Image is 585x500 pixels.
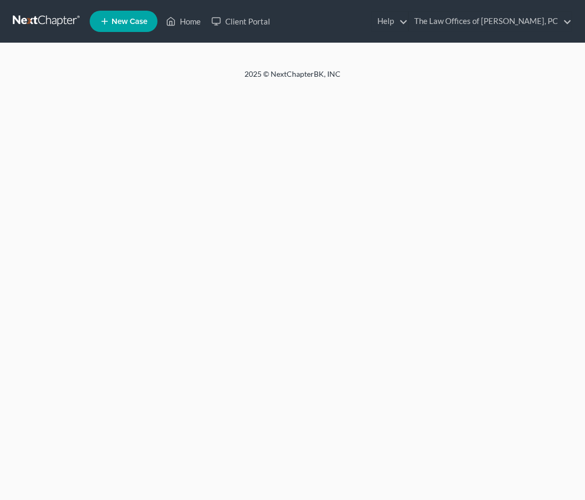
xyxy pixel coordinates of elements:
[90,11,157,32] new-legal-case-button: New Case
[161,12,206,31] a: Home
[206,12,275,31] a: Client Portal
[372,12,408,31] a: Help
[36,69,549,88] div: 2025 © NextChapterBK, INC
[409,12,572,31] a: The Law Offices of [PERSON_NAME], PC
